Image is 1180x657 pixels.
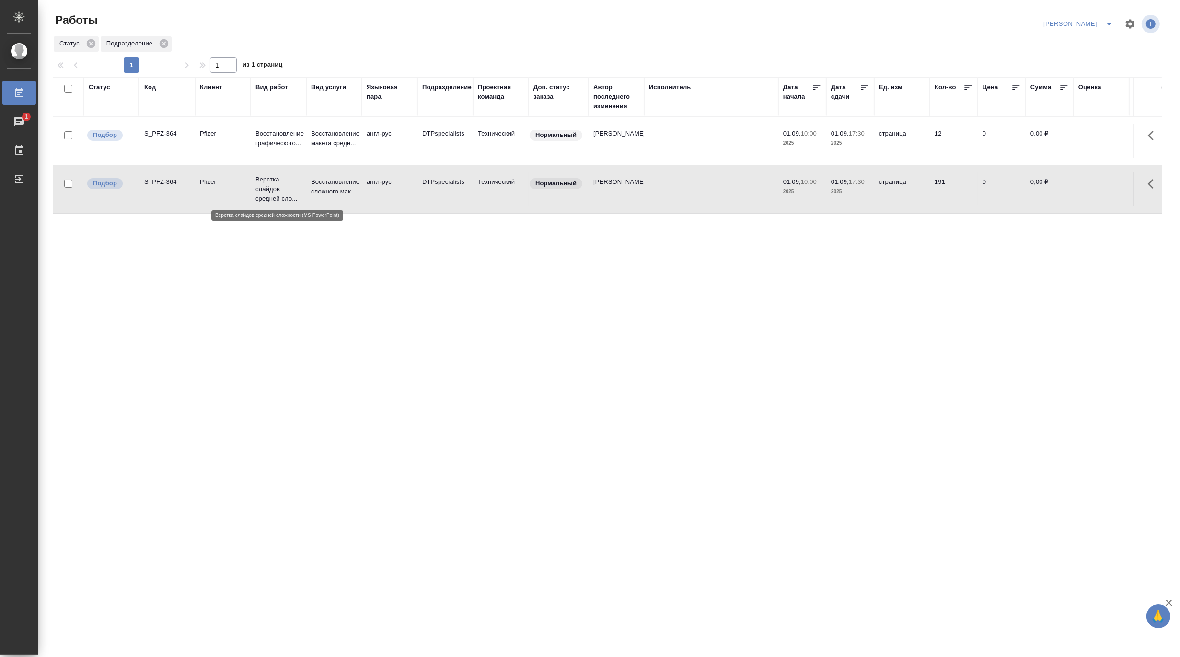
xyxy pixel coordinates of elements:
td: 0,00 ₽ [1026,172,1074,206]
div: Вид работ [255,82,288,92]
div: Можно подбирать исполнителей [86,177,134,190]
a: 1 [2,110,36,134]
span: 🙏 [1150,606,1167,626]
p: 01.09, [783,178,801,185]
div: Сумма [1030,82,1051,92]
p: 01.09, [831,130,849,137]
td: страница [874,124,930,158]
div: Исполнитель [649,82,691,92]
span: Настроить таблицу [1119,12,1142,35]
div: Языковая пара [367,82,413,102]
p: Нормальный [535,130,577,140]
p: Статус [59,39,83,48]
p: Pfizer [200,177,246,187]
p: Подразделение [106,39,156,48]
span: Посмотреть информацию [1142,15,1162,33]
div: Код [144,82,156,92]
button: Здесь прячутся важные кнопки [1142,172,1165,195]
td: 191 [930,172,978,206]
div: split button [1041,16,1119,32]
p: Восстановление графического... [255,129,301,148]
div: S_PFZ-364 [144,129,190,138]
td: страница [874,172,930,206]
p: 10:00 [801,130,817,137]
button: 🙏 [1146,604,1170,628]
p: 10:00 [801,178,817,185]
p: Подбор [93,179,117,188]
div: Ед. изм [879,82,902,92]
span: из 1 страниц [243,59,283,73]
div: Вид услуги [311,82,347,92]
div: Цена [983,82,998,92]
p: 2025 [783,187,821,196]
span: 1 [19,112,34,122]
p: Верстка слайдов средней сло... [255,175,301,204]
td: 0,00 ₽ [1026,124,1074,158]
div: Оценка [1078,82,1101,92]
p: Восстановление сложного мак... [311,177,357,196]
td: DTPspecialists [417,124,473,158]
div: Клиент [200,82,222,92]
td: англ-рус [362,172,417,206]
div: Дата начала [783,82,812,102]
div: Подразделение [422,82,472,92]
div: Статус [89,82,110,92]
div: Проектная команда [478,82,524,102]
td: DTPspecialists [417,172,473,206]
div: Дата сдачи [831,82,860,102]
p: 17:30 [849,130,865,137]
div: Статус [54,36,99,52]
td: 0 [978,172,1026,206]
div: Можно подбирать исполнителей [86,129,134,142]
td: Технический [473,124,529,158]
p: Pfizer [200,129,246,138]
td: Технический [473,172,529,206]
div: Кол-во [935,82,956,92]
p: 2025 [831,187,869,196]
td: 12 [930,124,978,158]
p: 01.09, [783,130,801,137]
div: Подразделение [101,36,172,52]
td: 0 [978,124,1026,158]
p: 2025 [831,138,869,148]
p: Восстановление макета средн... [311,129,357,148]
p: Нормальный [535,179,577,188]
div: Доп. статус заказа [533,82,584,102]
p: 01.09, [831,178,849,185]
td: англ-рус [362,124,417,158]
p: 17:30 [849,178,865,185]
div: Автор последнего изменения [593,82,639,111]
p: Подбор [93,130,117,140]
div: S_PFZ-364 [144,177,190,187]
td: [PERSON_NAME] [589,124,644,158]
p: 2025 [783,138,821,148]
span: Работы [53,12,98,28]
td: [PERSON_NAME] [589,172,644,206]
button: Здесь прячутся важные кнопки [1142,124,1165,147]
